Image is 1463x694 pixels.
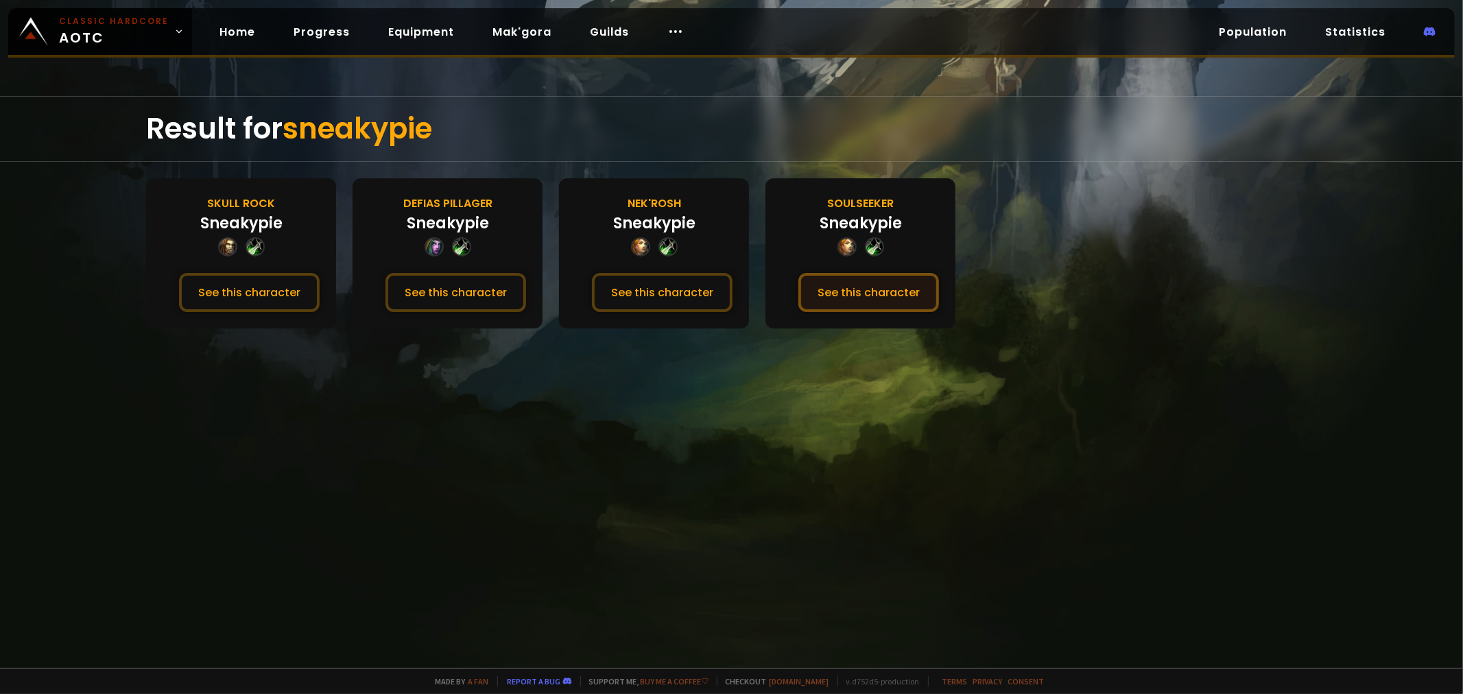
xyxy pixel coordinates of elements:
div: Defias Pillager [403,195,492,212]
a: Buy me a coffee [641,676,709,686]
span: sneakypie [283,108,432,149]
div: Sneakypie [200,212,283,235]
div: Soulseeker [827,195,894,212]
div: Sneakypie [407,212,489,235]
a: Guilds [579,18,640,46]
span: Support me, [580,676,709,686]
small: Classic Hardcore [59,15,169,27]
a: [DOMAIN_NAME] [770,676,829,686]
button: See this character [798,273,939,312]
div: Sneakypie [820,212,902,235]
span: Checkout [717,676,829,686]
div: Skull Rock [207,195,275,212]
span: v. d752d5 - production [837,676,920,686]
a: Population [1208,18,1298,46]
a: Privacy [973,676,1003,686]
div: Nek'Rosh [628,195,681,212]
a: Progress [283,18,361,46]
button: See this character [179,273,320,312]
a: Classic HardcoreAOTC [8,8,192,55]
a: Statistics [1314,18,1396,46]
button: See this character [385,273,526,312]
span: Made by [427,676,489,686]
div: Sneakypie [613,212,695,235]
a: Report a bug [508,676,561,686]
div: Result for [146,97,1316,161]
button: See this character [592,273,733,312]
a: Equipment [377,18,465,46]
a: Home [209,18,266,46]
a: a fan [468,676,489,686]
a: Consent [1008,676,1045,686]
span: AOTC [59,15,169,48]
a: Mak'gora [481,18,562,46]
a: Terms [942,676,968,686]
